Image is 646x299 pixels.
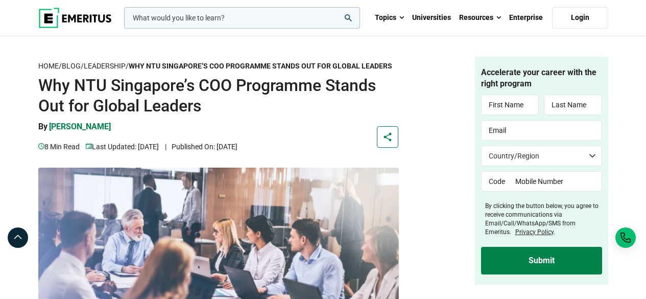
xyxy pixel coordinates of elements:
[124,7,360,29] input: woocommerce-product-search-field-0
[552,7,608,29] a: Login
[84,62,126,71] a: Leadership
[544,95,602,115] input: Last Name
[129,62,392,70] strong: Why NTU Singapore’s COO Programme Stands Out for Global Leaders
[49,121,111,141] a: [PERSON_NAME]
[481,247,602,274] input: Submit
[508,171,602,192] input: Mobile Number
[481,171,508,192] input: Code
[49,121,111,132] p: [PERSON_NAME]
[481,146,602,166] select: Country
[481,120,602,141] input: Email
[481,95,539,115] input: First Name
[38,122,47,131] span: By
[38,62,392,70] span: / / /
[38,141,80,152] p: 8 min read
[38,62,59,71] a: Home
[86,141,159,152] p: Last Updated: [DATE]
[165,141,237,152] p: Published On: [DATE]
[481,67,602,90] h4: Accelerate your career with the right program
[515,228,554,236] a: Privacy Policy
[62,62,81,71] a: Blog
[38,75,399,116] h1: Why NTU Singapore’s COO Programme Stands Out for Global Leaders
[86,143,92,149] img: video-views
[165,143,166,151] span: |
[38,143,44,149] img: video-views
[485,202,602,236] label: By clicking the button below, you agree to receive communications via Email/Call/WhatsApp/SMS fro...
